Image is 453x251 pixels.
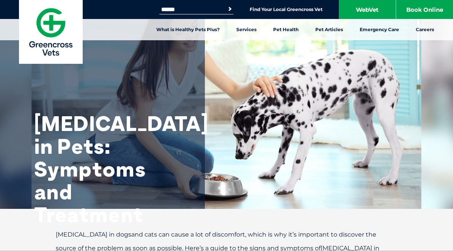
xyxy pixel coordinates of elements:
a: Emergency Care [351,19,407,40]
a: Careers [407,19,442,40]
a: What is Healthy Pets Plus? [148,19,228,40]
a: Pet Health [265,19,307,40]
a: Services [228,19,265,40]
a: Pet Articles [307,19,351,40]
a: Find Your Local Greencross Vet [250,6,322,13]
h1: [MEDICAL_DATA] in Pets: Symptoms and Treatment [34,112,186,226]
span: [MEDICAL_DATA] in dogs [56,231,131,238]
button: Search [226,5,234,13]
